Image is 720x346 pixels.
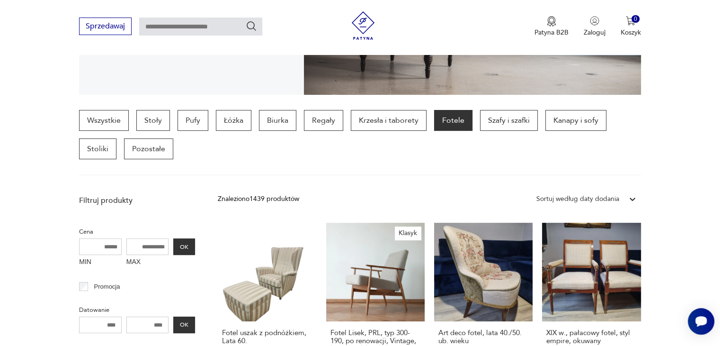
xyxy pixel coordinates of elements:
[351,110,427,131] a: Krzesła i taborety
[79,110,129,131] a: Wszystkie
[94,282,120,292] p: Promocja
[173,238,195,255] button: OK
[79,24,132,30] a: Sprzedawaj
[79,255,122,270] label: MIN
[480,110,538,131] a: Szafy i szafki
[534,28,569,37] p: Patyna B2B
[79,138,116,159] a: Stoliki
[626,16,635,26] img: Ikona koszyka
[438,329,528,345] h3: Art deco fotel, lata 40./50. ub. wieku
[584,28,605,37] p: Zaloguj
[216,110,251,131] a: Łóżka
[304,110,343,131] a: Regały
[688,308,714,335] iframe: Smartsupp widget button
[631,15,640,23] div: 0
[79,227,195,237] p: Cena
[547,16,556,27] img: Ikona medalu
[126,255,169,270] label: MAX
[534,16,569,37] a: Ikona medaluPatyna B2B
[534,16,569,37] button: Patyna B2B
[173,317,195,333] button: OK
[621,16,641,37] button: 0Koszyk
[136,110,170,131] a: Stoły
[79,195,195,206] p: Filtruj produkty
[222,329,312,345] h3: Fotel uszak z podnóżkiem, Lata 60.
[178,110,208,131] a: Pufy
[124,138,173,159] a: Pozostałe
[621,28,641,37] p: Koszyk
[536,194,619,204] div: Sortuj według daty dodania
[246,20,257,32] button: Szukaj
[79,18,132,35] button: Sprzedawaj
[545,110,606,131] a: Kanapy i sofy
[434,110,472,131] a: Fotele
[259,110,296,131] a: Biurka
[590,16,599,26] img: Ikonka użytkownika
[79,305,195,315] p: Datowanie
[349,11,377,40] img: Patyna - sklep z meblami i dekoracjami vintage
[584,16,605,37] button: Zaloguj
[218,194,299,204] div: Znaleziono 1439 produktów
